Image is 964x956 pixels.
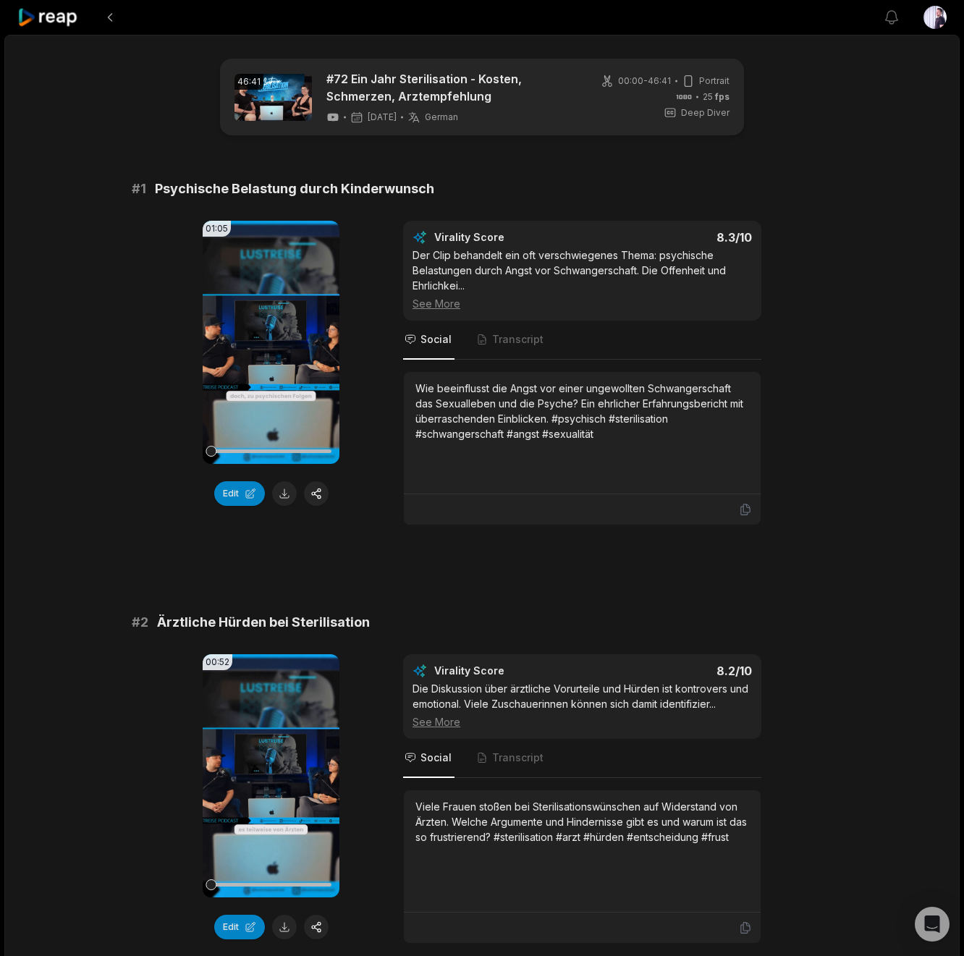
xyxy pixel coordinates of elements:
[434,664,590,678] div: Virality Score
[681,106,730,119] span: Deep Diver
[132,179,146,199] span: # 1
[420,332,452,347] span: Social
[403,321,761,360] nav: Tabs
[415,381,749,441] div: Wie beeinflusst die Angst vor einer ungewollten Schwangerschaft das Sexualleben und die Psyche? E...
[618,75,671,88] span: 00:00 - 46:41
[214,915,265,939] button: Edit
[403,739,761,778] nav: Tabs
[413,681,752,729] div: Die Diskussion über ärztliche Vorurteile und Hürden ist kontrovers und emotional. Viele Zuschauer...
[699,75,730,88] span: Portrait
[203,221,339,464] video: Your browser does not support mp4 format.
[420,750,452,765] span: Social
[597,230,753,245] div: 8.3 /10
[492,750,544,765] span: Transcript
[132,612,148,633] span: # 2
[368,111,397,123] span: [DATE]
[413,248,752,311] div: Der Clip behandelt ein oft verschwiegenes Thema: psychische Belastungen durch Angst vor Schwanger...
[703,90,730,103] span: 25
[155,179,434,199] span: Psychische Belastung durch Kinderwunsch
[214,481,265,506] button: Edit
[425,111,458,123] span: German
[434,230,590,245] div: Virality Score
[326,70,576,105] a: #72 Ein Jahr Sterilisation - Kosten, Schmerzen, Arztempfehlung
[715,91,730,102] span: fps
[492,332,544,347] span: Transcript
[203,654,339,897] video: Your browser does not support mp4 format.
[597,664,753,678] div: 8.2 /10
[157,612,370,633] span: Ärztliche Hürden bei Sterilisation
[415,799,749,845] div: Viele Frauen stoßen bei Sterilisationswünschen auf Widerstand von Ärzten. Welche Argumente und Hi...
[413,714,752,729] div: See More
[915,907,950,942] div: Open Intercom Messenger
[413,296,752,311] div: See More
